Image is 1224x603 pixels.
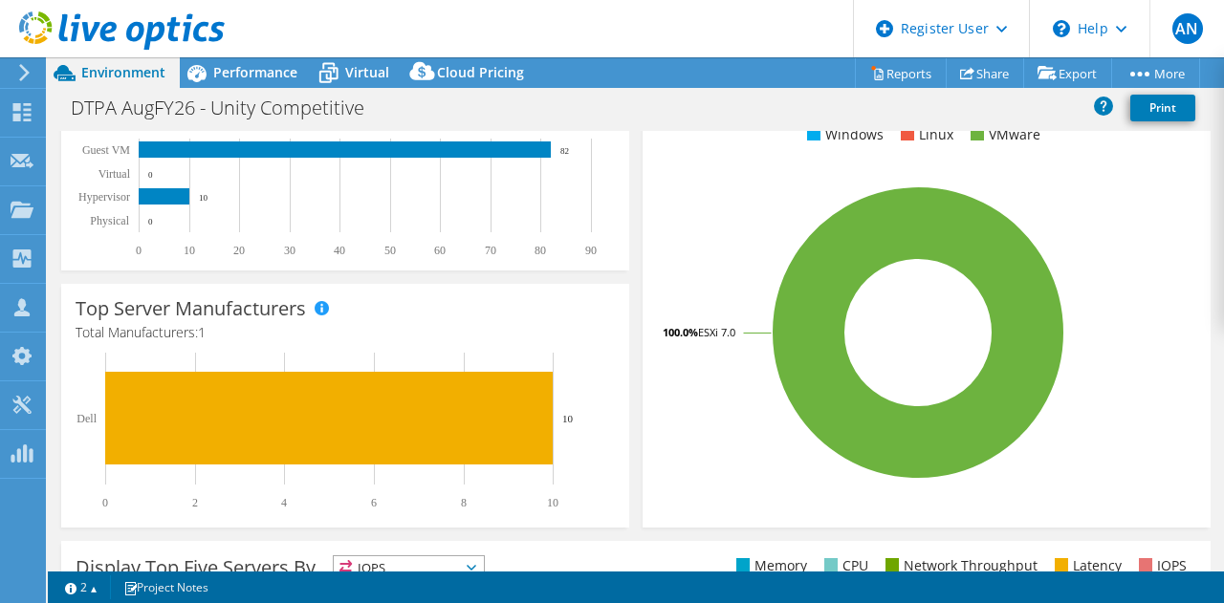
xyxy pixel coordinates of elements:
[560,146,569,156] text: 82
[1130,95,1195,121] a: Print
[198,323,206,341] span: 1
[437,63,524,81] span: Cloud Pricing
[233,244,245,257] text: 20
[855,58,947,88] a: Reports
[281,496,287,509] text: 4
[90,214,129,227] text: Physical
[663,325,698,339] tspan: 100.0%
[213,63,297,81] span: Performance
[562,413,574,424] text: 10
[461,496,467,509] text: 8
[81,63,165,81] span: Environment
[52,575,111,599] a: 2
[384,244,396,257] text: 50
[585,244,597,257] text: 90
[148,170,153,180] text: 0
[896,124,953,145] li: Linux
[1134,555,1187,576] li: IOPS
[76,412,97,425] text: Dell
[82,143,130,157] text: Guest VM
[881,555,1038,576] li: Network Throughput
[547,496,558,509] text: 10
[184,244,195,257] text: 10
[1172,13,1203,44] span: AN
[1023,58,1112,88] a: Export
[946,58,1024,88] a: Share
[148,217,153,226] text: 0
[102,496,108,509] text: 0
[802,124,884,145] li: Windows
[1053,20,1070,37] svg: \n
[98,167,131,181] text: Virtual
[284,244,295,257] text: 30
[199,193,208,203] text: 10
[334,244,345,257] text: 40
[732,555,807,576] li: Memory
[345,63,389,81] span: Virtual
[698,325,735,339] tspan: ESXi 7.0
[136,244,142,257] text: 0
[1111,58,1200,88] a: More
[485,244,496,257] text: 70
[76,322,615,343] h4: Total Manufacturers:
[1050,555,1122,576] li: Latency
[966,124,1040,145] li: VMware
[535,244,546,257] text: 80
[192,496,198,509] text: 2
[110,575,222,599] a: Project Notes
[371,496,377,509] text: 6
[334,556,484,579] span: IOPS
[434,244,446,257] text: 60
[76,298,306,319] h3: Top Server Manufacturers
[62,97,394,118] h1: DTPA AugFY26 - Unity Competitive
[820,555,868,576] li: CPU
[78,190,130,204] text: Hypervisor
